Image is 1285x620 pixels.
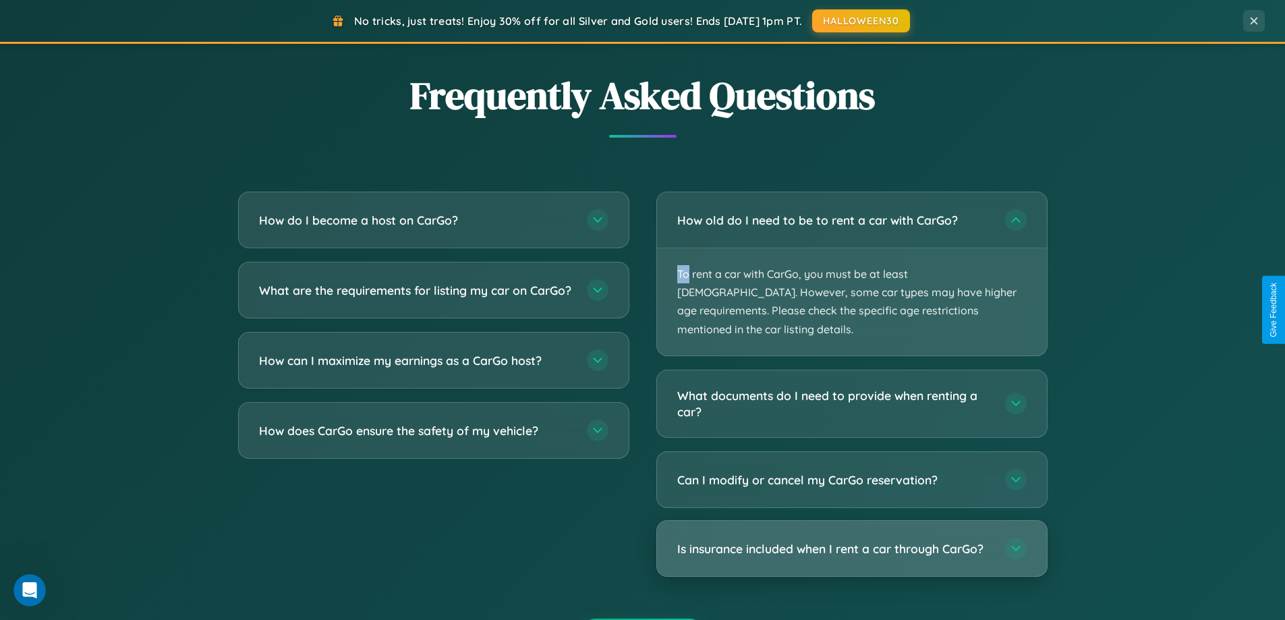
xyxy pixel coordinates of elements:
h3: Can I modify or cancel my CarGo reservation? [677,472,992,488]
span: No tricks, just treats! Enjoy 30% off for all Silver and Gold users! Ends [DATE] 1pm PT. [354,14,802,28]
h3: What documents do I need to provide when renting a car? [677,387,992,420]
h3: What are the requirements for listing my car on CarGo? [259,282,573,299]
h3: How can I maximize my earnings as a CarGo host? [259,352,573,369]
button: HALLOWEEN30 [812,9,910,32]
iframe: Intercom live chat [13,574,46,607]
h2: Frequently Asked Questions [238,69,1048,121]
h3: How does CarGo ensure the safety of my vehicle? [259,422,573,439]
h3: Is insurance included when I rent a car through CarGo? [677,540,992,557]
div: Give Feedback [1269,283,1278,337]
p: To rent a car with CarGo, you must be at least [DEMOGRAPHIC_DATA]. However, some car types may ha... [657,248,1047,356]
h3: How do I become a host on CarGo? [259,212,573,229]
h3: How old do I need to be to rent a car with CarGo? [677,212,992,229]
